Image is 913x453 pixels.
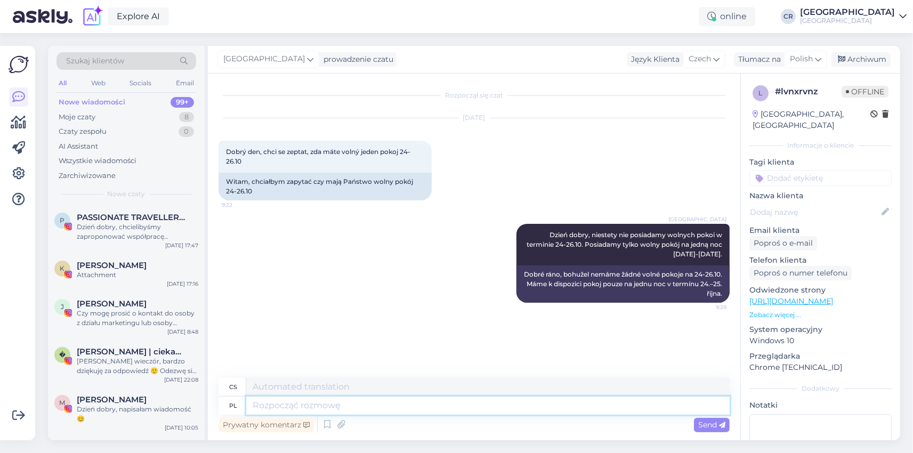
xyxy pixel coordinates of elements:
[77,261,147,270] span: Katarzyna Gubała
[319,54,393,65] div: prowadzenie czatu
[108,189,146,199] span: Nowe czaty
[759,89,763,97] span: l
[108,7,169,26] a: Explore AI
[89,76,108,90] div: Web
[167,280,198,288] div: [DATE] 17:16
[77,270,198,280] div: Attachment
[781,9,796,24] div: CR
[749,362,892,373] p: Chrome [TECHNICAL_ID]
[222,201,262,209] span: 9:22
[749,351,892,362] p: Przeglądarka
[174,76,196,90] div: Email
[219,91,730,100] div: Rozpoczął się czat
[165,424,198,432] div: [DATE] 10:05
[77,299,147,309] span: Jordan Koman
[59,112,95,123] div: Moje czaty
[698,420,725,430] span: Send
[527,231,724,258] span: Dzień dobry, niestety nie posiadamy wolnych pokoi w terminie 24-26.10. Posiadamy tylko wolny pokó...
[749,157,892,168] p: Tagi klienta
[749,190,892,201] p: Nazwa klienta
[229,397,237,415] div: pl
[171,97,194,108] div: 99+
[59,351,66,359] span: �
[167,328,198,336] div: [DATE] 8:48
[60,264,65,272] span: K
[749,310,892,320] p: Zobacz więcej ...
[800,8,907,25] a: [GEOGRAPHIC_DATA][GEOGRAPHIC_DATA]
[753,109,870,131] div: [GEOGRAPHIC_DATA], [GEOGRAPHIC_DATA]
[9,54,29,75] img: Askly Logo
[59,126,107,137] div: Czaty zespołu
[749,225,892,236] p: Email klienta
[749,285,892,296] p: Odwiedzone strony
[219,173,432,200] div: Witam, chciałbym zapytać czy mają Państwo wolny pokój 24-26.10
[179,112,194,123] div: 8
[749,170,892,186] input: Dodać etykietę
[800,8,895,17] div: [GEOGRAPHIC_DATA]
[699,7,755,26] div: online
[749,384,892,393] div: Dodatkowy
[842,86,888,98] span: Offline
[77,213,188,222] span: PASSIONATE TRAVELLERS ⭐️🌏
[77,347,188,357] span: 𝐁𝐞𝐫𝐧𝐚𝐝𝐞𝐭𝐭𝐚 | ciekawe miejsca • hotele • podróżnicze porady
[60,216,65,224] span: P
[66,55,124,67] span: Szukaj klientów
[516,265,730,303] div: Dobré ráno, bohužel nemáme žádné volné pokoje na 24-26.10. Máme k dispozici pokoj pouze na jednu ...
[77,222,198,241] div: Dzień dobry, chcielibyśmy zaproponować współpracę barterową, której celem byłaby promocja Państwa...
[734,54,781,65] div: Tłumacz na
[59,97,125,108] div: Nowe wiadomości
[749,296,833,306] a: [URL][DOMAIN_NAME]
[61,303,64,311] span: J
[59,171,116,181] div: Zarchiwizowane
[627,54,680,65] div: Język Klienta
[77,395,147,405] span: Monika Kowalewska
[77,405,198,424] div: Dzień dobry, napisałam wiadomość 😊
[689,53,711,65] span: Czech
[790,53,813,65] span: Polish
[749,335,892,346] p: Windows 10
[165,241,198,249] div: [DATE] 17:47
[775,85,842,98] div: # lvnxrvnz
[223,53,305,65] span: [GEOGRAPHIC_DATA]
[831,52,891,67] div: Archiwum
[749,236,817,250] div: Poproś o e-mail
[668,215,726,223] span: [GEOGRAPHIC_DATA]
[59,141,98,152] div: AI Assistant
[179,126,194,137] div: 0
[800,17,895,25] div: [GEOGRAPHIC_DATA]
[127,76,153,90] div: Socials
[749,324,892,335] p: System operacyjny
[749,266,852,280] div: Poproś o numer telefonu
[77,357,198,376] div: [PERSON_NAME] wieczór, bardzo dziękuję za odpowiedź 🙂 Odezwę się za jakiś czas na ten email jako ...
[164,376,198,384] div: [DATE] 22:08
[219,113,730,123] div: [DATE]
[749,255,892,266] p: Telefon klienta
[219,418,314,432] div: Prywatny komentarz
[750,206,879,218] input: Dodaj nazwę
[56,76,69,90] div: All
[77,309,198,328] div: Czy mogę prosić o kontakt do osoby z działu marketingu lub osoby zajmującej się działaniami promo...
[749,141,892,150] div: Informacje o kliencie
[229,378,237,396] div: cs
[59,156,136,166] div: Wszystkie wiadomości
[749,400,892,411] p: Notatki
[60,399,66,407] span: M
[81,5,103,28] img: explore-ai
[226,148,410,165] span: Dobrý den, chci se zeptat, zda máte volný jeden pokoj 24-26.10
[686,303,726,311] span: 9:28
